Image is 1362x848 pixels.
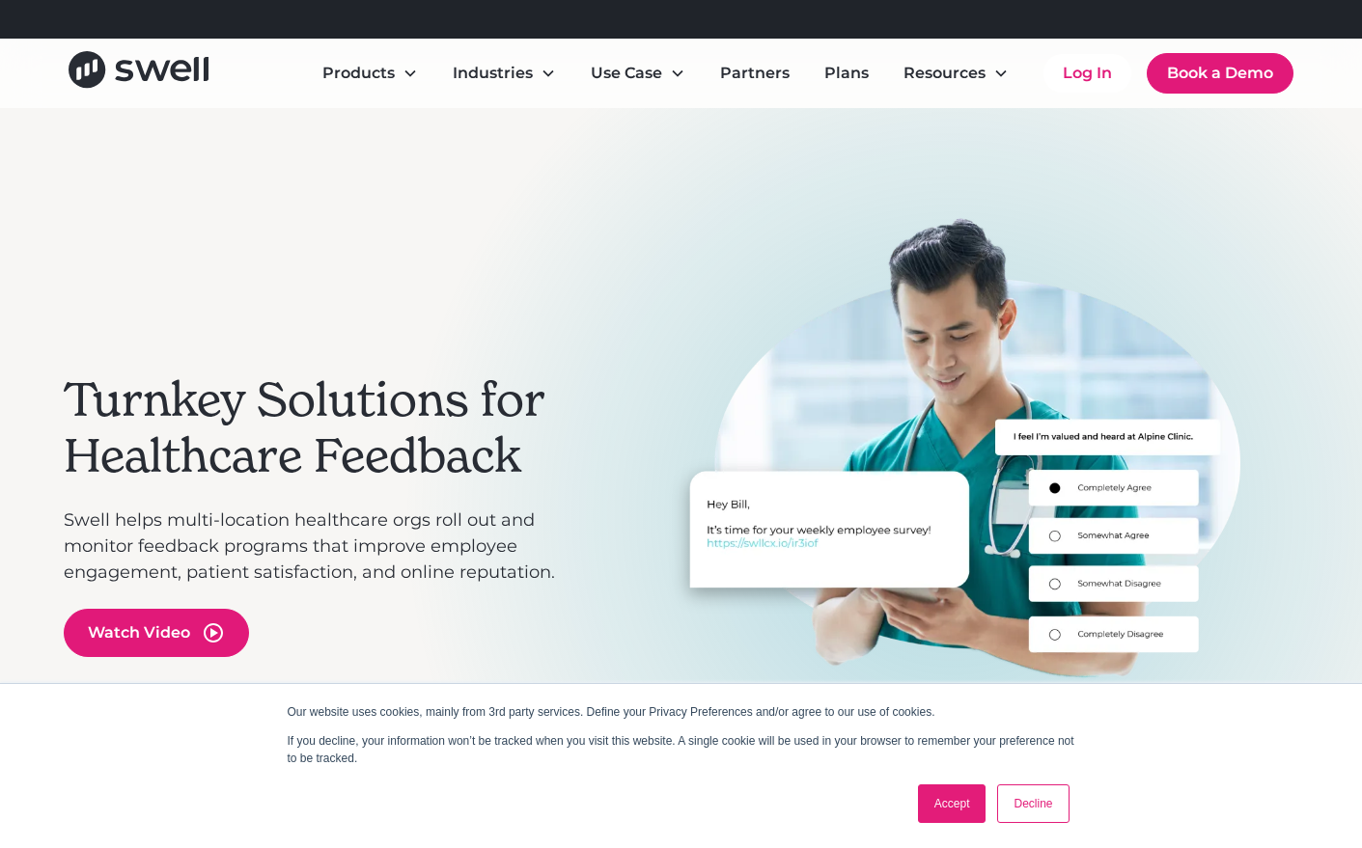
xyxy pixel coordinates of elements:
[64,507,585,586] p: Swell helps multi-location healthcare orgs roll out and monitor feedback programs that improve em...
[533,8,798,31] div: Refer a clinic, get $300!
[711,10,798,28] a: Learn More
[888,54,1024,93] div: Resources
[69,51,208,95] a: home
[1043,54,1131,93] a: Log In
[64,609,249,657] a: open lightbox
[453,62,533,85] div: Industries
[288,703,1075,721] p: Our website uses cookies, mainly from 3rd party services. Define your Privacy Preferences and/or ...
[288,732,1075,767] p: If you decline, your information won’t be tracked when you visit this website. A single cookie wi...
[322,62,395,85] div: Products
[1147,53,1293,94] a: Book a Demo
[705,54,805,93] a: Partners
[575,54,701,93] div: Use Case
[918,784,987,823] a: Accept
[307,54,433,93] div: Products
[88,621,190,644] div: Watch Video
[437,54,571,93] div: Industries
[604,216,1299,813] div: carousel
[1032,640,1362,848] iframe: Chat Widget
[997,784,1069,823] a: Decline
[903,62,986,85] div: Resources
[591,62,662,85] div: Use Case
[809,54,884,93] a: Plans
[604,216,1299,752] div: 3 of 3
[64,372,585,483] h2: Turnkey Solutions for Healthcare Feedback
